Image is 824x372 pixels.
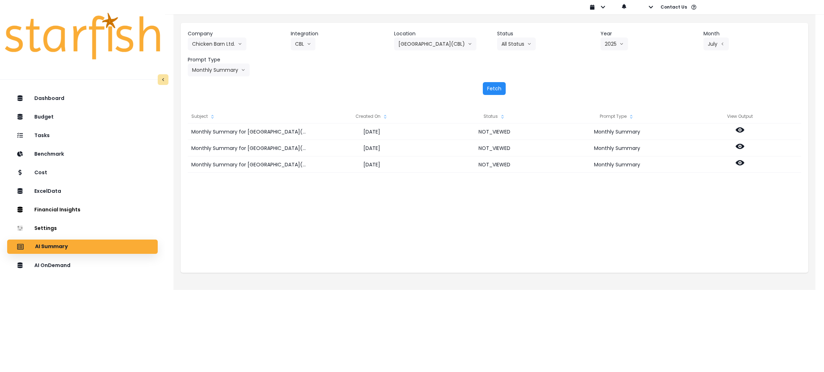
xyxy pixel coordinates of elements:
button: [GEOGRAPHIC_DATA](CBL)arrow down line [394,37,476,50]
div: Subject [188,109,310,124]
button: Cost [7,165,158,180]
p: Cost [34,170,47,176]
svg: sort [210,114,215,120]
svg: arrow down line [619,40,624,47]
div: Monthly Summary [556,156,678,173]
div: [DATE] [310,140,433,156]
button: Tasks [7,128,158,142]
div: [DATE] [310,156,433,173]
button: AI Summary [7,240,158,254]
header: Integration [291,30,388,37]
svg: arrow down line [307,40,311,47]
div: NOT_VIEWED [433,156,556,173]
div: NOT_VIEWED [433,124,556,140]
svg: arrow left line [720,40,725,47]
div: Monthly Summary [556,140,678,156]
div: Prompt Type [556,109,678,124]
div: NOT_VIEWED [433,140,556,156]
svg: sort [382,114,388,120]
div: View Output [678,109,801,124]
div: Status [433,109,556,124]
p: Tasks [34,132,50,139]
button: Settings [7,221,158,235]
svg: sort [628,114,634,120]
div: Monthly Summary for [GEOGRAPHIC_DATA](CBL) for [DATE] [188,124,310,140]
div: [DATE] [310,124,433,140]
button: Financial Insights [7,202,158,217]
button: Dashboard [7,91,158,105]
button: 2025arrow down line [600,37,628,50]
p: Benchmark [34,151,64,157]
button: Benchmark [7,147,158,161]
button: CBLarrow down line [291,37,315,50]
p: AI OnDemand [34,262,70,268]
svg: arrow down line [527,40,531,47]
button: Julyarrow left line [703,37,729,50]
div: Monthly Summary for [GEOGRAPHIC_DATA](CBL) for [DATE] [188,140,310,156]
p: AI Summary [35,243,68,250]
svg: arrow down line [241,66,245,74]
button: Budget [7,110,158,124]
p: Dashboard [34,95,64,101]
div: Monthly Summary for [GEOGRAPHIC_DATA](CBL) for [DATE] [188,156,310,173]
p: ExcelData [34,188,61,194]
svg: sort [500,114,505,120]
button: Chicken Barn Ltd.arrow down line [188,37,246,50]
div: Monthly Summary [556,124,678,140]
header: Year [600,30,698,37]
header: Prompt Type [188,56,285,64]
button: AI OnDemand [7,258,158,272]
header: Company [188,30,285,37]
p: Budget [34,114,54,120]
header: Location [394,30,492,37]
button: ExcelData [7,184,158,198]
div: Created On [310,109,433,124]
header: Month [703,30,801,37]
button: All Statusarrow down line [497,37,536,50]
button: Monthly Summaryarrow down line [188,64,250,76]
svg: arrow down line [468,40,472,47]
header: Status [497,30,595,37]
button: Fetch [483,82,506,95]
svg: arrow down line [238,40,242,47]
